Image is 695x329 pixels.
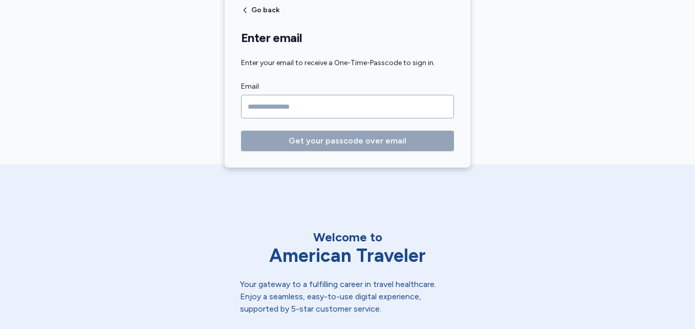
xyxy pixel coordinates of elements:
[241,6,279,14] button: Go back
[251,7,279,14] span: Go back
[241,30,454,46] h1: Enter email
[241,95,454,118] input: Email
[240,245,455,266] div: American Traveler
[289,135,406,147] span: Get your passcode over email
[241,131,454,151] button: Get your passcode over email
[240,229,455,245] div: Welcome to
[241,80,454,93] label: Email
[241,58,454,68] div: Enter your email to receive a One-Time-Passcode to sign in.
[240,278,455,315] div: Your gateway to a fulfilling career in travel healthcare. Enjoy a seamless, easy-to-use digital e...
